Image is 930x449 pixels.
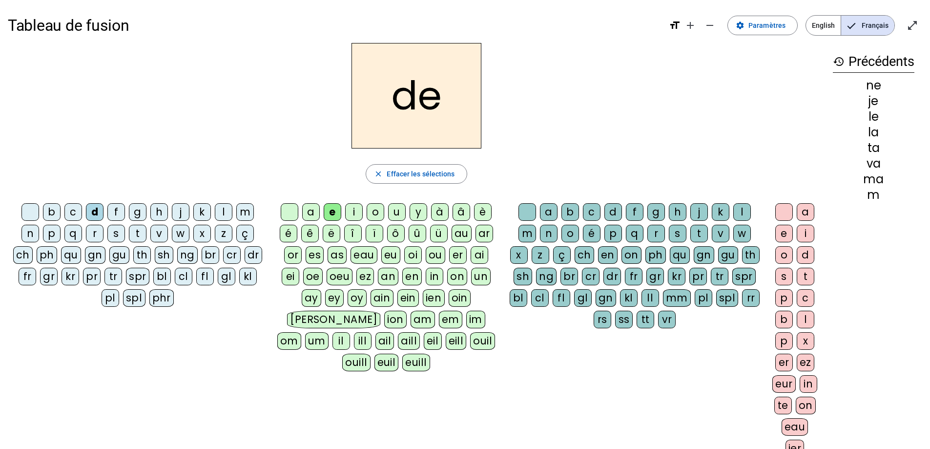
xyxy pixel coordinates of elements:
[733,203,751,221] div: l
[62,268,79,285] div: kr
[540,225,558,242] div: n
[598,246,618,264] div: en
[833,158,914,170] div: va
[64,203,82,221] div: c
[733,225,751,242] div: w
[797,246,814,264] div: d
[150,225,168,242] div: v
[342,354,370,371] div: ouill
[150,203,168,221] div: h
[301,225,319,242] div: ê
[553,246,571,264] div: ç
[806,16,841,35] span: English
[375,332,394,350] div: ail
[387,225,405,242] div: ô
[833,80,914,91] div: ne
[775,311,793,328] div: b
[471,246,488,264] div: ai
[86,203,103,221] div: d
[374,170,383,178] mat-icon: close
[712,203,729,221] div: k
[641,289,659,307] div: ll
[64,225,82,242] div: q
[775,289,793,307] div: p
[510,289,527,307] div: bl
[40,268,58,285] div: gr
[668,268,685,285] div: kr
[536,268,557,285] div: ng
[690,225,708,242] div: t
[123,289,145,307] div: spl
[348,289,367,307] div: oy
[305,332,329,350] div: um
[397,289,419,307] div: ein
[561,203,579,221] div: b
[470,332,495,350] div: ouil
[426,246,445,264] div: ou
[775,246,793,264] div: o
[129,225,146,242] div: t
[658,311,676,328] div: vr
[303,268,323,285] div: oe
[215,225,232,242] div: z
[716,289,739,307] div: spl
[449,289,471,307] div: oin
[446,332,467,350] div: eill
[621,246,641,264] div: on
[575,246,594,264] div: ch
[409,225,426,242] div: û
[833,56,845,67] mat-icon: history
[332,332,350,350] div: il
[344,225,362,242] div: î
[452,225,472,242] div: au
[670,246,690,264] div: qu
[620,289,638,307] div: kl
[402,354,430,371] div: euill
[796,397,816,414] div: on
[324,203,341,221] div: e
[669,20,681,31] mat-icon: format_size
[903,16,922,35] button: Entrer en plein écran
[582,268,599,285] div: cr
[426,268,443,285] div: in
[175,268,192,285] div: cl
[282,268,299,285] div: ei
[718,246,738,264] div: gu
[325,289,344,307] div: ey
[109,246,129,264] div: gu
[381,246,400,264] div: eu
[553,289,570,307] div: fl
[695,289,712,307] div: pl
[439,311,462,328] div: em
[833,127,914,138] div: la
[732,268,756,285] div: spr
[306,246,324,264] div: es
[604,225,622,242] div: p
[13,246,33,264] div: ch
[447,268,467,285] div: on
[129,203,146,221] div: g
[354,332,372,350] div: ill
[345,203,363,221] div: i
[172,225,189,242] div: w
[245,246,262,264] div: dr
[774,397,792,414] div: te
[748,20,785,31] span: Paramètres
[647,203,665,221] div: g
[625,268,642,285] div: fr
[193,225,211,242] div: x
[196,268,214,285] div: fl
[797,311,814,328] div: l
[19,268,36,285] div: fr
[615,311,633,328] div: ss
[327,268,353,285] div: oeu
[690,203,708,221] div: j
[833,111,914,123] div: le
[43,203,61,221] div: b
[104,268,122,285] div: tr
[574,289,592,307] div: gl
[384,311,407,328] div: ion
[449,246,467,264] div: er
[510,246,528,264] div: x
[402,268,422,285] div: en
